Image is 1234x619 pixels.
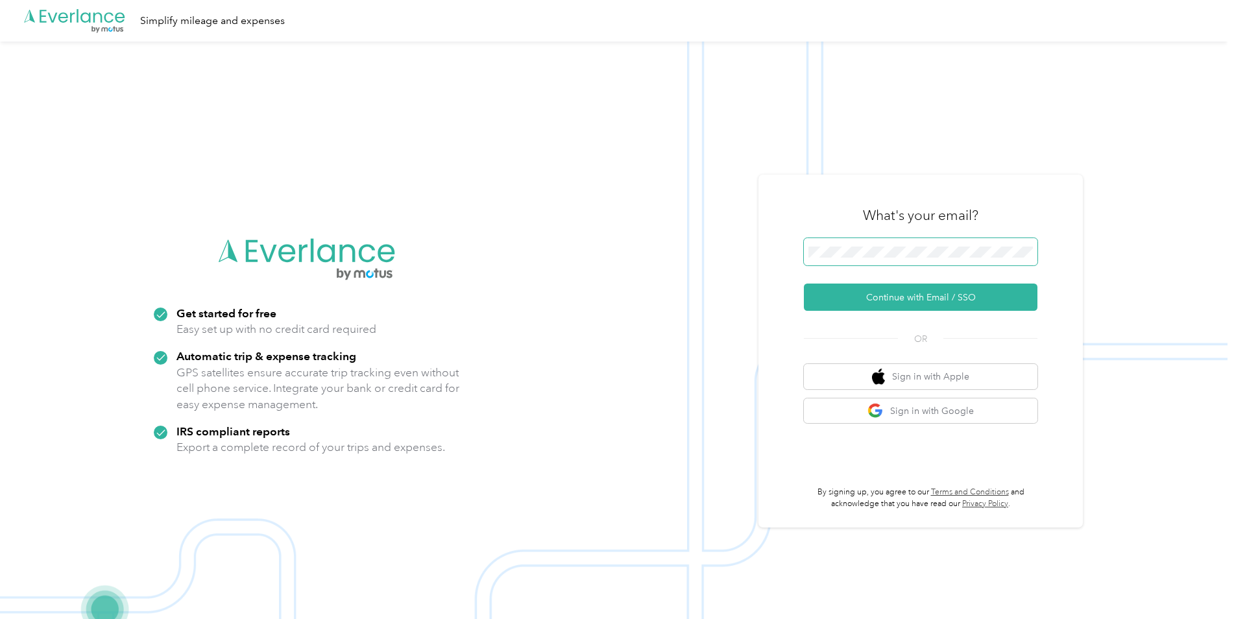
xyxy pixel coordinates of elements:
[140,13,285,29] div: Simplify mileage and expenses
[931,487,1009,497] a: Terms and Conditions
[176,349,356,363] strong: Automatic trip & expense tracking
[804,284,1037,311] button: Continue with Email / SSO
[176,365,460,413] p: GPS satellites ensure accurate trip tracking even without cell phone service. Integrate your bank...
[804,487,1037,509] p: By signing up, you agree to our and acknowledge that you have read our .
[898,332,943,346] span: OR
[176,439,445,455] p: Export a complete record of your trips and expenses.
[872,369,885,385] img: apple logo
[176,321,376,337] p: Easy set up with no credit card required
[863,206,978,225] h3: What's your email?
[176,306,276,320] strong: Get started for free
[962,499,1008,509] a: Privacy Policy
[804,398,1037,424] button: google logoSign in with Google
[176,424,290,438] strong: IRS compliant reports
[804,364,1037,389] button: apple logoSign in with Apple
[867,403,884,419] img: google logo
